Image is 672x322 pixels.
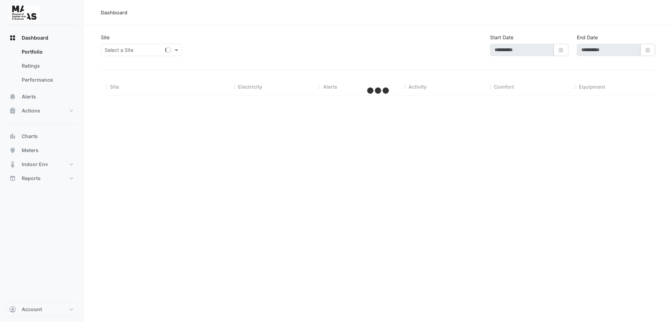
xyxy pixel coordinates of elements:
span: Activity [408,84,427,90]
button: Meters [6,143,78,157]
app-icon: Alerts [9,93,16,100]
span: Site [110,84,119,90]
span: Charts [22,133,38,140]
img: Company Logo [8,6,40,20]
span: Meters [22,147,38,154]
button: Charts [6,129,78,143]
span: Alerts [22,93,36,100]
span: Indoor Env [22,161,48,168]
button: Reports [6,171,78,185]
button: Alerts [6,90,78,104]
label: Start Date [490,34,513,41]
a: Portfolio [16,45,78,59]
span: Electricity [238,84,262,90]
span: Actions [22,107,40,114]
a: Ratings [16,59,78,73]
button: Account [6,302,78,316]
app-icon: Indoor Env [9,161,16,168]
span: Equipment [579,84,605,90]
app-icon: Reports [9,175,16,182]
span: Alerts [323,84,337,90]
div: Dashboard [101,9,127,16]
app-icon: Actions [9,107,16,114]
label: End Date [577,34,598,41]
label: Site [101,34,110,41]
app-icon: Charts [9,133,16,140]
div: Dashboard [6,45,78,90]
button: Actions [6,104,78,118]
button: Dashboard [6,31,78,45]
span: Comfort [494,84,514,90]
span: Account [22,306,42,313]
span: Dashboard [22,34,48,41]
button: Indoor Env [6,157,78,171]
a: Performance [16,73,78,87]
app-icon: Dashboard [9,34,16,41]
app-icon: Meters [9,147,16,154]
span: Reports [22,175,41,182]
